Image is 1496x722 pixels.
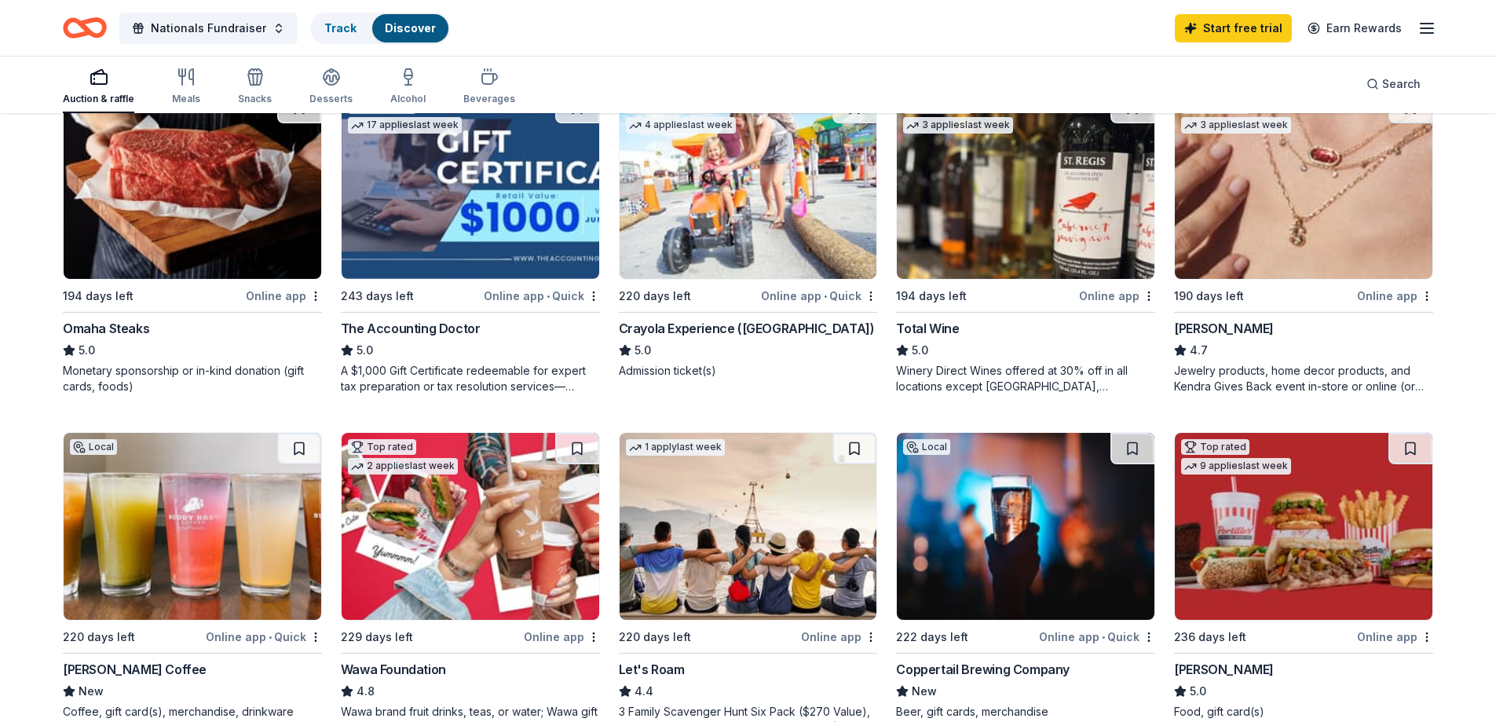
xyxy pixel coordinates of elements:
div: Jewelry products, home decor products, and Kendra Gives Back event in-store or online (or both!) ... [1174,363,1433,394]
div: 229 days left [341,628,413,647]
span: New [912,682,937,701]
a: Image for Crayola Experience (Orlando)Top rated4 applieslast week220 days leftOnline app•QuickCra... [619,91,878,379]
img: Image for Coppertail Brewing Company [897,433,1154,620]
span: 4.4 [635,682,653,701]
div: The Accounting Doctor [341,319,481,338]
div: A $1,000 Gift Certificate redeemable for expert tax preparation or tax resolution services—recipi... [341,363,600,394]
div: Total Wine [896,319,959,338]
button: Nationals Fundraiser [119,13,298,44]
a: Image for Buddy Brew CoffeeLocal220 days leftOnline app•Quick[PERSON_NAME] CoffeeNewCoffee, gift ... [63,432,322,720]
a: Discover [385,21,436,35]
div: 2 applies last week [348,458,458,475]
img: Image for Kendra Scott [1175,92,1432,279]
div: 4 applies last week [626,117,736,134]
div: Winery Direct Wines offered at 30% off in all locations except [GEOGRAPHIC_DATA], [GEOGRAPHIC_DAT... [896,363,1155,394]
div: [PERSON_NAME] [1174,319,1274,338]
div: Beer, gift cards, merchandise [896,704,1155,720]
a: Track [324,21,357,35]
div: 194 days left [896,287,967,306]
a: Home [63,9,107,46]
div: Top rated [1181,439,1249,455]
button: Meals [172,61,200,113]
div: 236 days left [1174,628,1246,647]
div: Crayola Experience ([GEOGRAPHIC_DATA]) [619,319,875,338]
div: Meals [172,93,200,105]
div: Food, gift card(s) [1174,704,1433,720]
img: Image for Omaha Steaks [64,92,321,279]
div: Online app Quick [1039,627,1155,647]
button: TrackDiscover [310,13,450,44]
a: Image for Portillo'sTop rated9 applieslast week236 days leftOnline app[PERSON_NAME]5.0Food, gift ... [1174,432,1433,720]
div: Coppertail Brewing Company [896,660,1070,679]
div: Desserts [309,93,353,105]
span: • [547,290,550,302]
span: • [824,290,827,302]
div: Beverages [463,93,515,105]
div: Local [70,439,117,455]
div: 3 applies last week [903,117,1013,134]
span: New [79,682,104,701]
a: Image for Total WineTop rated3 applieslast week194 days leftOnline appTotal Wine5.0Winery Direct ... [896,91,1155,394]
div: 1 apply last week [626,439,725,456]
div: Snacks [238,93,272,105]
div: 243 days left [341,287,414,306]
img: Image for Portillo's [1175,433,1432,620]
img: Image for The Accounting Doctor [342,92,599,279]
button: Alcohol [390,61,426,113]
div: Online app [801,627,877,647]
img: Image for Buddy Brew Coffee [64,433,321,620]
img: Image for Wawa Foundation [342,433,599,620]
a: Image for Coppertail Brewing CompanyLocal222 days leftOnline app•QuickCoppertail Brewing CompanyN... [896,432,1155,720]
span: 5.0 [79,341,95,360]
span: 5.0 [357,341,373,360]
a: Earn Rewards [1298,14,1411,42]
div: Online app Quick [484,286,600,306]
div: Admission ticket(s) [619,363,878,379]
span: 5.0 [1190,682,1206,701]
a: Start free trial [1175,14,1292,42]
div: Alcohol [390,93,426,105]
div: Online app [1079,286,1155,306]
span: Nationals Fundraiser [151,19,266,38]
div: Coffee, gift card(s), merchandise, drinkware [63,704,322,720]
div: 220 days left [619,628,691,647]
a: Image for The Accounting DoctorTop rated17 applieslast week243 days leftOnline app•QuickThe Accou... [341,91,600,394]
button: Desserts [309,61,353,113]
img: Image for Crayola Experience (Orlando) [620,92,877,279]
div: Wawa Foundation [341,660,446,679]
span: Search [1382,75,1421,93]
div: 222 days left [896,628,968,647]
div: Online app [246,286,322,306]
button: Search [1354,68,1433,100]
span: 5.0 [912,341,928,360]
div: Online app [1357,627,1433,647]
div: 17 applies last week [348,117,462,134]
span: • [1102,631,1105,643]
span: 5.0 [635,341,651,360]
div: Top rated [348,439,416,455]
div: 190 days left [1174,287,1244,306]
a: Image for Kendra ScottTop rated3 applieslast week190 days leftOnline app[PERSON_NAME]4.7Jewelry p... [1174,91,1433,394]
span: • [269,631,272,643]
div: 3 applies last week [1181,117,1291,134]
div: [PERSON_NAME] Coffee [63,660,207,679]
div: 220 days left [619,287,691,306]
div: Online app Quick [206,627,322,647]
img: Image for Let's Roam [620,433,877,620]
div: Online app [1357,286,1433,306]
div: 220 days left [63,628,135,647]
div: Online app [524,627,600,647]
button: Snacks [238,61,272,113]
div: [PERSON_NAME] [1174,660,1274,679]
a: Image for Omaha Steaks 194 days leftOnline appOmaha Steaks5.0Monetary sponsorship or in-kind dona... [63,91,322,394]
div: 9 applies last week [1181,458,1291,475]
button: Beverages [463,61,515,113]
span: 4.8 [357,682,375,701]
div: Local [903,439,950,455]
div: Let's Roam [619,660,685,679]
div: Online app Quick [761,286,877,306]
div: Monetary sponsorship or in-kind donation (gift cards, foods) [63,363,322,394]
div: 194 days left [63,287,134,306]
div: Auction & raffle [63,93,134,105]
span: 4.7 [1190,341,1208,360]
